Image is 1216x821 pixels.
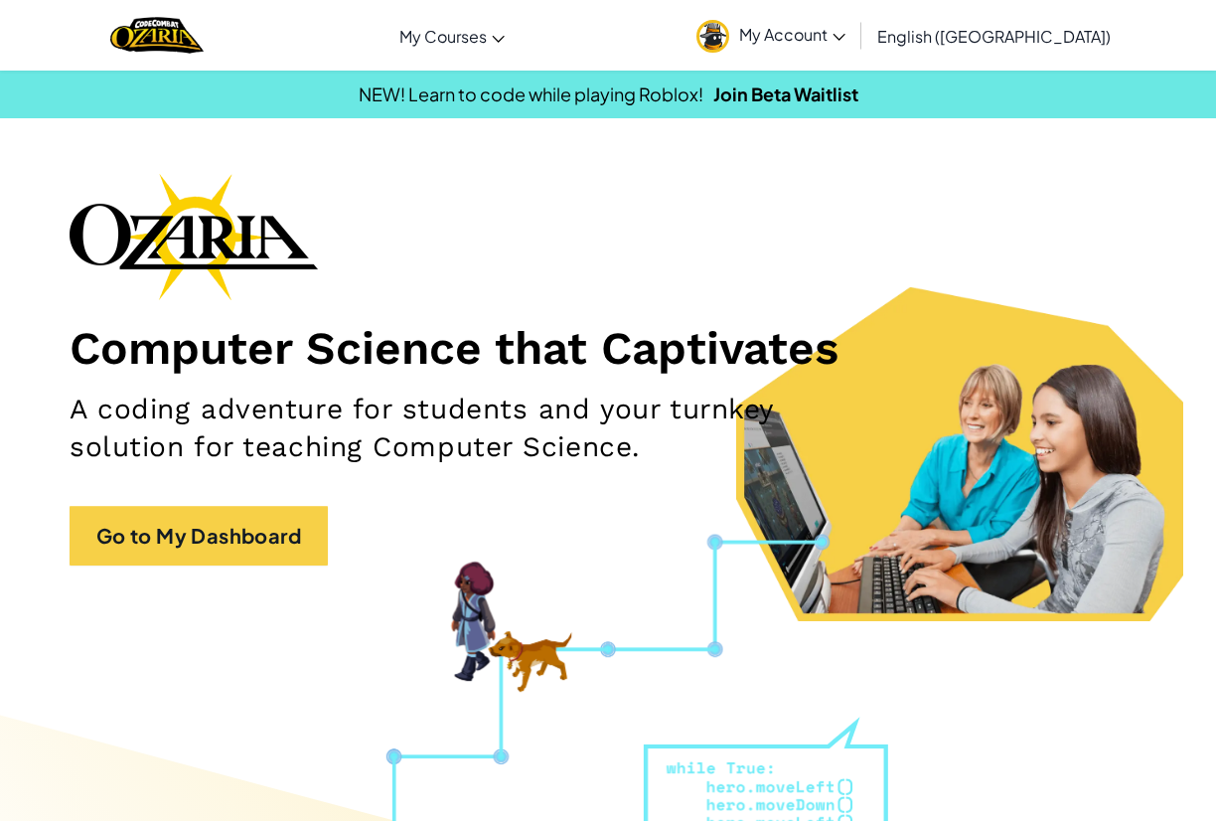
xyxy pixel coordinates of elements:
[399,26,487,47] span: My Courses
[70,320,1146,376] h1: Computer Science that Captivates
[739,24,845,45] span: My Account
[696,20,729,53] img: avatar
[110,15,203,56] a: Ozaria by CodeCombat logo
[686,4,855,67] a: My Account
[70,506,328,566] a: Go to My Dashboard
[359,82,703,105] span: NEW! Learn to code while playing Roblox!
[389,9,515,63] a: My Courses
[110,15,203,56] img: Home
[867,9,1121,63] a: English ([GEOGRAPHIC_DATA])
[713,82,858,105] a: Join Beta Waitlist
[70,173,318,300] img: Ozaria branding logo
[877,26,1111,47] span: English ([GEOGRAPHIC_DATA])
[70,391,791,466] h2: A coding adventure for students and your turnkey solution for teaching Computer Science.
